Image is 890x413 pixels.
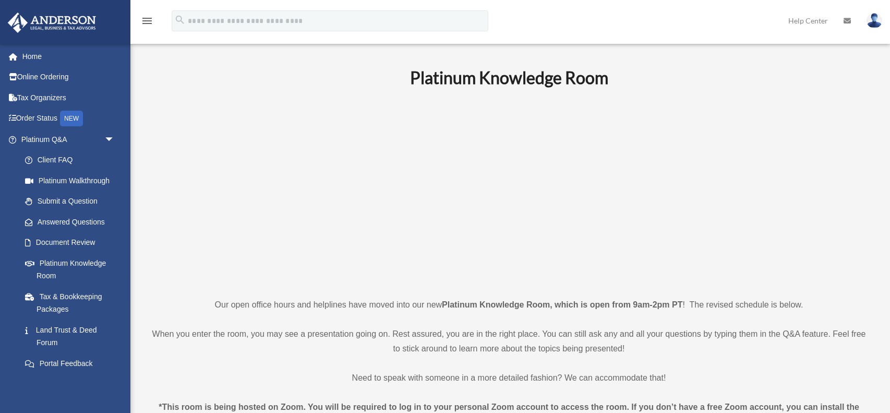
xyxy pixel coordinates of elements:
img: User Pic [867,13,882,28]
a: Online Ordering [7,67,130,88]
i: search [174,14,186,26]
a: Platinum Q&Aarrow_drop_down [7,129,130,150]
p: Our open office hours and helplines have moved into our new ! The revised schedule is below. [149,298,869,312]
b: Platinum Knowledge Room [410,67,608,88]
a: Digital Productsarrow_drop_down [7,374,130,395]
a: Client FAQ [15,150,130,171]
a: Platinum Knowledge Room [15,253,125,286]
img: Anderson Advisors Platinum Portal [5,13,99,33]
div: NEW [60,111,83,126]
a: Land Trust & Deed Forum [15,320,130,353]
a: Platinum Walkthrough [15,170,130,191]
i: menu [141,15,153,27]
a: Tax Organizers [7,87,130,108]
p: When you enter the room, you may see a presentation going on. Rest assured, you are in the right ... [149,327,869,356]
a: Tax & Bookkeeping Packages [15,286,130,320]
p: Need to speak with someone in a more detailed fashion? We can accommodate that! [149,371,869,385]
a: Submit a Question [15,191,130,212]
a: Portal Feedback [15,353,130,374]
a: Document Review [15,232,130,253]
a: menu [141,18,153,27]
a: Home [7,46,130,67]
a: Answered Questions [15,211,130,232]
iframe: 231110_Toby_KnowledgeRoom [353,102,666,278]
strong: Platinum Knowledge Room, which is open from 9am-2pm PT [442,300,682,309]
a: Order StatusNEW [7,108,130,129]
span: arrow_drop_down [104,374,125,395]
span: arrow_drop_down [104,129,125,150]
